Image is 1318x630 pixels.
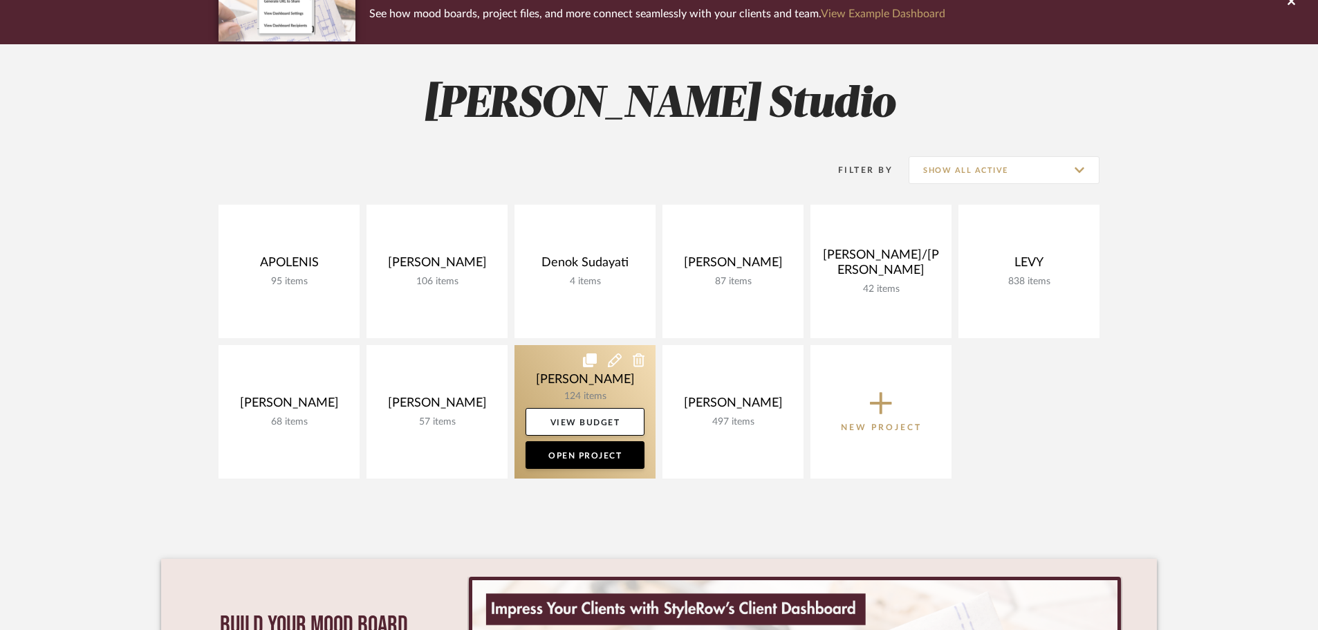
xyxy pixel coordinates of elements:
[369,4,945,24] p: See how mood boards, project files, and more connect seamlessly with your clients and team.
[969,255,1088,276] div: LEVY
[841,420,922,434] p: New Project
[230,416,349,428] div: 68 items
[821,8,945,19] a: View Example Dashboard
[674,396,792,416] div: [PERSON_NAME]
[378,416,496,428] div: 57 items
[378,276,496,288] div: 106 items
[822,284,940,295] div: 42 items
[526,276,644,288] div: 4 items
[526,255,644,276] div: Denok Sudayati
[526,408,644,436] a: View Budget
[378,255,496,276] div: [PERSON_NAME]
[230,396,349,416] div: [PERSON_NAME]
[230,255,349,276] div: APOLENIS
[230,276,349,288] div: 95 items
[969,276,1088,288] div: 838 items
[822,248,940,284] div: [PERSON_NAME]/[PERSON_NAME]
[161,79,1157,131] h2: [PERSON_NAME] Studio
[674,255,792,276] div: [PERSON_NAME]
[820,163,893,177] div: Filter By
[526,441,644,469] a: Open Project
[674,276,792,288] div: 87 items
[810,345,952,479] button: New Project
[378,396,496,416] div: [PERSON_NAME]
[674,416,792,428] div: 497 items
